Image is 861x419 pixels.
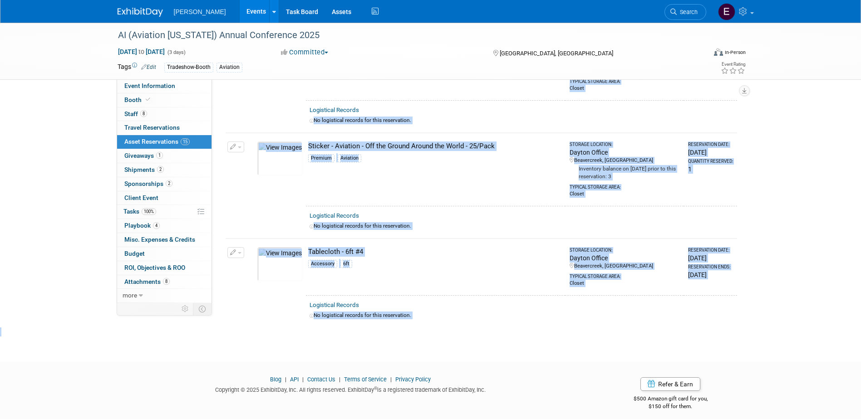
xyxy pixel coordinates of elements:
[300,376,306,383] span: |
[177,303,193,315] td: Personalize Event Tab Strip
[570,247,680,253] div: Storage Location:
[688,165,733,174] div: 1
[570,270,680,280] div: Typical Storage Area:
[570,280,680,287] div: Closet
[117,191,212,205] a: Client Event
[570,157,680,164] div: Beavercreek, [GEOGRAPHIC_DATA]
[688,270,733,279] div: [DATE]
[124,138,190,145] span: Asset Reservations
[570,180,680,190] div: Typical Storage Area:
[337,376,343,383] span: |
[653,47,746,61] div: Event Format
[124,82,175,89] span: Event Information
[344,376,387,383] a: Terms of Service
[310,117,733,124] div: No logistical records for this reservation.
[308,154,335,162] div: Premium
[146,97,150,102] i: Booth reservation complete
[308,141,561,151] div: Sticker - Aviation - Off the Ground Around the World - 25/Pack
[338,154,361,162] div: Aviation
[117,79,212,93] a: Event Information
[310,222,733,230] div: No logistical records for this reservation.
[374,386,377,391] sup: ®
[640,377,700,391] a: Refer & Earn
[677,9,698,15] span: Search
[117,149,212,163] a: Giveaways1
[124,152,163,159] span: Giveaways
[570,85,680,92] div: Closet
[664,4,706,20] a: Search
[118,384,584,394] div: Copyright © 2025 ExhibitDay, Inc. All rights reserved. ExhibitDay is a registered trademark of Ex...
[124,96,152,103] span: Booth
[124,110,147,117] span: Staff
[117,177,212,191] a: Sponsorships2
[117,247,212,261] a: Budget
[140,110,147,117] span: 8
[257,141,302,175] img: View Images
[278,48,332,57] button: Committed
[395,376,431,383] a: Privacy Policy
[117,261,212,275] a: ROI, Objectives & ROO
[167,49,186,55] span: (3 days)
[124,278,170,285] span: Attachments
[164,63,213,72] div: Tradeshow-Booth
[124,124,180,131] span: Travel Reservations
[718,3,735,20] img: Emy Volk
[388,376,394,383] span: |
[688,247,733,253] div: Reservation Date:
[570,263,680,270] div: Beavercreek, [GEOGRAPHIC_DATA]
[117,93,212,107] a: Booth
[124,222,160,229] span: Playbook
[193,303,212,315] td: Toggle Event Tabs
[137,48,146,55] span: to
[688,148,733,157] div: [DATE]
[141,64,156,70] a: Edit
[153,222,160,229] span: 4
[117,233,212,247] a: Misc. Expenses & Credits
[166,180,172,187] span: 2
[142,208,156,215] span: 100%
[163,278,170,285] span: 8
[124,180,172,187] span: Sponsorships
[570,253,680,263] div: Dayton Office
[117,275,212,289] a: Attachments8
[340,260,352,268] div: 6ft
[117,289,212,302] a: more
[216,63,242,72] div: Aviation
[688,264,733,270] div: Reservation Ends:
[123,292,137,299] span: more
[156,152,163,159] span: 1
[570,75,680,85] div: Typical Storage Area:
[117,163,212,177] a: Shipments2
[118,62,156,73] td: Tags
[308,260,337,268] div: Accessory
[117,135,212,149] a: Asset Reservations15
[117,121,212,135] a: Travel Reservations
[307,376,335,383] a: Contact Us
[688,141,733,148] div: Reservation Date:
[500,50,613,57] span: [GEOGRAPHIC_DATA], [GEOGRAPHIC_DATA]
[290,376,299,383] a: API
[714,49,723,56] img: Format-Inperson.png
[310,312,733,319] div: No logistical records for this reservation.
[721,62,745,67] div: Event Rating
[157,166,164,173] span: 2
[124,194,158,201] span: Client Event
[310,302,359,308] a: Logistical Records
[310,212,359,219] a: Logistical Records
[181,138,190,145] span: 15
[118,48,165,56] span: [DATE] [DATE]
[123,208,156,215] span: Tasks
[570,164,680,180] div: Inventory balance on [DATE] prior to this reservation: 3
[597,403,744,410] div: $150 off for them.
[117,219,212,233] a: Playbook4
[270,376,281,383] a: Blog
[124,236,195,243] span: Misc. Expenses & Credits
[174,8,226,15] span: [PERSON_NAME]
[124,264,185,271] span: ROI, Objectives & ROO
[308,247,561,257] div: Tablecloth - 6ft #4
[283,376,289,383] span: |
[115,27,693,44] div: AI (Aviation [US_STATE]) Annual Conference 2025
[688,158,733,165] div: Quantity Reserved:
[117,205,212,219] a: Tasks100%
[724,49,746,56] div: In-Person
